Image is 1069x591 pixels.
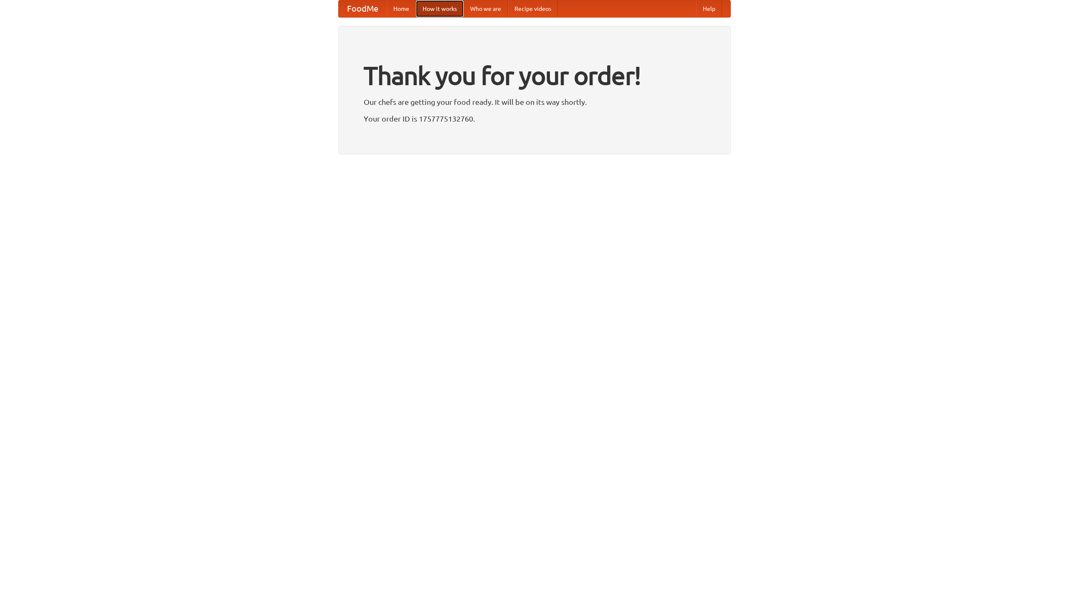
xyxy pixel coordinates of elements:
[387,0,416,17] a: Home
[364,96,705,108] p: Our chefs are getting your food ready. It will be on its way shortly.
[696,0,722,17] a: Help
[339,0,387,17] a: FoodMe
[364,56,705,96] h1: Thank you for your order!
[416,0,464,17] a: How it works
[508,0,558,17] a: Recipe videos
[364,112,705,125] p: Your order ID is 1757775132760.
[464,0,508,17] a: Who we are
